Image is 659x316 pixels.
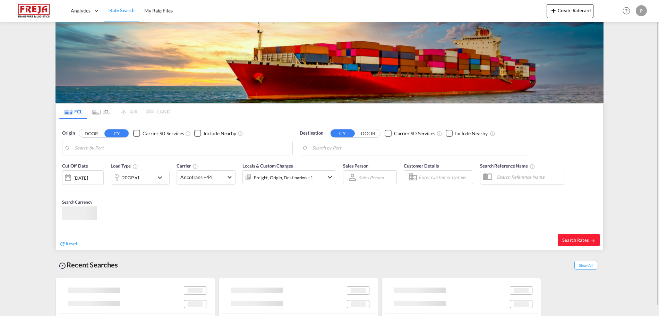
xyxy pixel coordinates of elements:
[358,172,384,182] md-select: Sales Person
[621,5,636,17] div: Help
[132,164,138,169] md-icon: icon-information-outline
[490,131,495,136] md-icon: Unchecked: Ignores neighbouring ports when fetching rates.Checked : Includes neighbouring ports w...
[59,104,170,119] md-pagination-wrapper: Use the left and right arrow keys to navigate between tabs
[419,172,471,182] input: Enter Customer Details
[300,130,323,137] span: Destination
[185,131,191,136] md-icon: Unchecked: Search for CY (Container Yard) services for all selected carriers.Checked : Search for...
[62,184,67,194] md-datepicker: Select
[574,261,597,270] span: Show All
[109,7,135,13] span: Rate Search
[394,130,435,137] div: Carrier SD Services
[636,5,647,16] div: P
[111,163,138,169] span: Load Type
[591,238,596,243] md-icon: icon-arrow-right
[144,8,173,14] span: My Rate Files
[493,172,565,182] input: Search Reference Name
[156,173,168,182] md-icon: icon-chevron-down
[192,164,198,169] md-icon: The selected Trucker/Carrierwill be displayed in the rate results If the rates are from another f...
[56,119,603,250] div: Origin DOOR CY Checkbox No InkUnchecked: Search for CY (Container Yard) services for all selected...
[455,130,488,137] div: Include Nearby
[104,129,129,137] button: CY
[87,104,115,119] md-tab-item: LCL
[143,130,184,137] div: Carrier SD Services
[356,129,380,137] button: DOOR
[562,237,596,243] span: Search Rates
[79,129,103,137] button: DOOR
[480,163,535,169] span: Search Reference Name
[558,234,600,246] button: Search Ratesicon-arrow-right
[446,130,488,137] md-checkbox: Checkbox No Ink
[437,131,442,136] md-icon: Unchecked: Search for CY (Container Yard) services for all selected carriers.Checked : Search for...
[326,173,334,181] md-icon: icon-chevron-down
[71,7,91,14] span: Analytics
[385,130,435,137] md-checkbox: Checkbox No Ink
[62,163,88,169] span: Cut Off Date
[59,104,87,119] md-tab-item: FCL
[331,129,355,137] button: CY
[55,257,121,273] div: Recent Searches
[254,173,313,182] div: Freight Origin Destination Factory Stuffing
[62,170,104,185] div: [DATE]
[122,173,140,182] div: 20GP x1
[312,143,527,153] input: Search by Port
[242,170,336,184] div: Freight Origin Destination Factory Stuffingicon-chevron-down
[75,143,289,153] input: Search by Port
[177,163,198,169] span: Carrier
[404,163,439,169] span: Customer Details
[204,130,236,137] div: Include Nearby
[58,262,67,270] md-icon: icon-backup-restore
[59,240,77,248] div: icon-refreshReset
[549,6,558,15] md-icon: icon-plus 400-fg
[62,130,75,137] span: Origin
[343,163,368,169] span: Sales Person
[530,164,535,169] md-icon: Your search will be saved by the below given name
[194,130,236,137] md-checkbox: Checkbox No Ink
[242,163,293,169] span: Locals & Custom Charges
[111,171,170,185] div: 20GP x1icon-chevron-down
[238,131,243,136] md-icon: Unchecked: Ignores neighbouring ports when fetching rates.Checked : Includes neighbouring ports w...
[547,4,593,18] button: icon-plus 400-fgCreate Ratecard
[59,241,66,247] md-icon: icon-refresh
[133,130,184,137] md-checkbox: Checkbox No Ink
[10,3,57,19] img: 586607c025bf11f083711d99603023e7.png
[180,174,225,181] span: Ancotrans +44
[621,5,632,17] span: Help
[74,175,88,181] div: [DATE]
[66,240,77,246] span: Reset
[62,199,92,205] span: Search Currency
[55,22,604,103] img: LCL+%26+FCL+BACKGROUND.png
